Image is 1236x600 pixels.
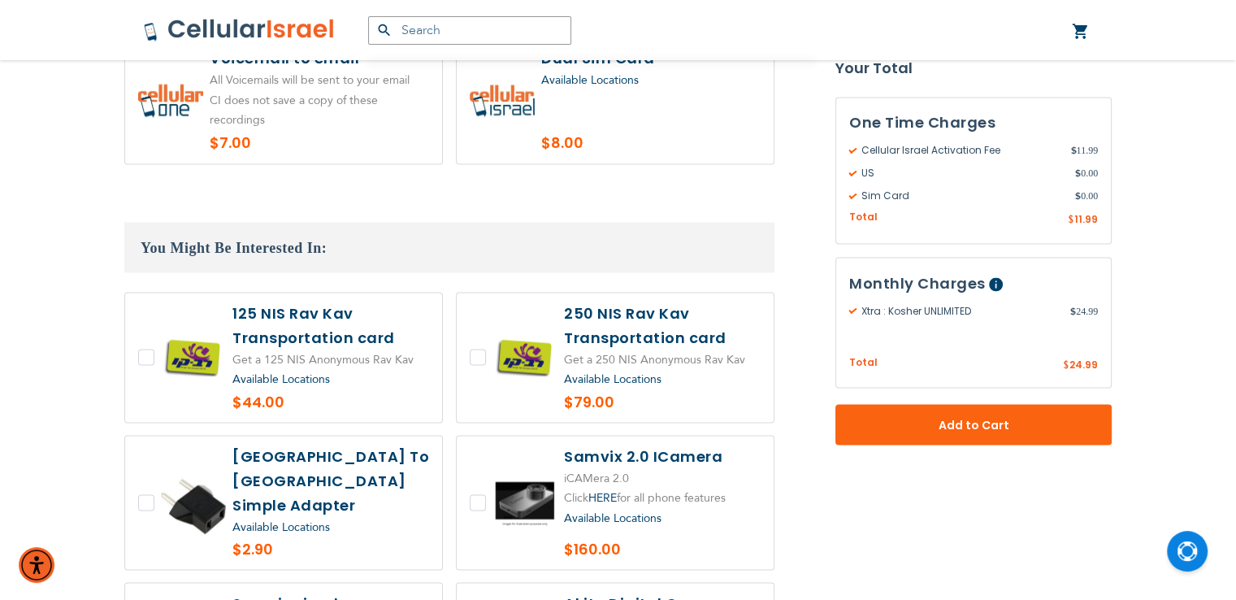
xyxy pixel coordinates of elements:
[141,239,327,255] span: You Might Be Interested In:
[1070,304,1076,319] span: $
[232,519,330,534] a: Available Locations
[1075,167,1081,181] span: $
[1070,144,1098,159] span: 11.99
[989,278,1003,292] span: Help
[1075,189,1081,204] span: $
[835,405,1112,446] button: Add to Cart
[849,167,1075,181] span: US
[849,211,878,226] span: Total
[1070,304,1098,319] span: 24.99
[849,273,986,293] span: Monthly Charges
[1069,358,1098,372] span: 24.99
[588,489,617,505] a: HERE
[1063,359,1069,373] span: $
[19,547,54,583] div: Accessibility Menu
[835,57,1112,81] strong: Your Total
[849,111,1098,136] h3: One Time Charges
[232,371,330,386] a: Available Locations
[1075,167,1098,181] span: 0.00
[143,18,336,42] img: Cellular Israel
[849,144,1070,159] span: Cellular Israel Activation Fee
[849,355,878,371] span: Total
[849,189,1075,204] span: Sim Card
[1070,144,1076,159] span: $
[1074,213,1098,227] span: 11.99
[1075,189,1098,204] span: 0.00
[541,72,639,88] a: Available Locations
[889,417,1058,434] span: Add to Cart
[564,510,661,525] a: Available Locations
[368,16,571,45] input: Search
[1068,214,1074,228] span: $
[564,371,661,386] a: Available Locations
[849,304,1070,319] span: Xtra : Kosher UNLIMITED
